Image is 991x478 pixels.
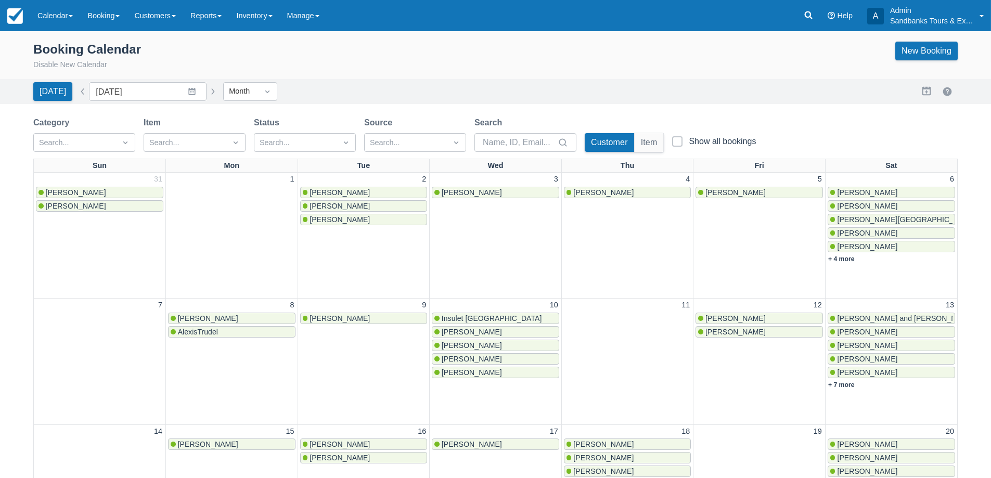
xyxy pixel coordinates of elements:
span: [PERSON_NAME] [837,229,897,237]
span: [PERSON_NAME] [837,440,897,448]
span: [PERSON_NAME] [705,188,766,197]
a: [PERSON_NAME] [696,326,823,338]
span: [PERSON_NAME] [442,368,502,377]
span: [PERSON_NAME] [442,440,502,448]
a: [PERSON_NAME] [432,326,559,338]
a: [PERSON_NAME] [828,438,955,450]
a: 10 [548,300,560,311]
label: Status [254,117,284,129]
a: [PERSON_NAME] [300,313,428,324]
a: [PERSON_NAME] [300,214,428,225]
span: [PERSON_NAME] [46,202,106,210]
a: [PERSON_NAME] [432,187,559,198]
span: Dropdown icon [262,86,273,97]
a: 7 [156,300,164,311]
a: Insulet [GEOGRAPHIC_DATA] [432,313,559,324]
a: AlexisTrudel [168,326,295,338]
span: [PERSON_NAME] [442,328,502,336]
span: Dropdown icon [451,137,461,148]
button: Customer [585,133,634,152]
div: A [867,8,884,24]
div: Show all bookings [689,136,756,147]
a: [PERSON_NAME] [828,340,955,351]
a: [PERSON_NAME] [828,187,955,198]
span: [PERSON_NAME] [310,314,370,322]
span: [PERSON_NAME] [442,355,502,363]
button: Disable New Calendar [33,59,107,71]
a: 9 [420,300,428,311]
a: [PERSON_NAME] [696,187,823,198]
span: [PERSON_NAME] [442,188,502,197]
span: [PERSON_NAME] [573,467,634,475]
span: [PERSON_NAME] [837,467,897,475]
span: [PERSON_NAME] [310,440,370,448]
a: 18 [679,426,692,437]
a: + 4 more [828,255,855,263]
p: Sandbanks Tours & Experiences [890,16,973,26]
a: 3 [552,174,560,185]
a: + 7 more [828,381,855,389]
a: [PERSON_NAME] [828,353,955,365]
span: [PERSON_NAME] [310,454,370,462]
span: [PERSON_NAME] [837,368,897,377]
div: Month [229,86,253,97]
a: [PERSON_NAME] [168,438,295,450]
a: [PERSON_NAME] [564,438,691,450]
a: Sat [883,159,899,173]
span: [PERSON_NAME] [705,328,766,336]
a: [PERSON_NAME] [432,367,559,378]
span: [PERSON_NAME] [837,242,897,251]
a: [PERSON_NAME] [828,452,955,463]
a: [PERSON_NAME] [828,466,955,477]
a: [PERSON_NAME] [432,340,559,351]
a: 8 [288,300,297,311]
span: [PERSON_NAME] [310,188,370,197]
span: Dropdown icon [120,137,131,148]
a: 1 [288,174,297,185]
a: [PERSON_NAME] [564,466,691,477]
span: Insulet [GEOGRAPHIC_DATA] [442,314,542,322]
a: [PERSON_NAME] [36,187,163,198]
a: 16 [416,426,428,437]
a: [PERSON_NAME] [828,241,955,252]
a: Tue [355,159,372,173]
span: [PERSON_NAME] [837,355,897,363]
a: 6 [948,174,956,185]
span: [PERSON_NAME] [442,341,502,350]
label: Source [364,117,396,129]
span: [PERSON_NAME] [310,202,370,210]
span: Help [837,11,853,20]
a: [PERSON_NAME] [564,452,691,463]
label: Item [144,117,165,129]
label: Search [474,117,506,129]
span: [PERSON_NAME] [573,440,634,448]
a: 5 [816,174,824,185]
a: [PERSON_NAME] [168,313,295,324]
a: [PERSON_NAME] [300,438,428,450]
span: [PERSON_NAME] [573,188,634,197]
span: Dropdown icon [230,137,241,148]
a: 11 [679,300,692,311]
a: [PERSON_NAME] and [PERSON_NAME] [828,313,955,324]
span: [PERSON_NAME] [837,188,897,197]
span: [PERSON_NAME] [837,328,897,336]
span: [PERSON_NAME] [310,215,370,224]
a: [PERSON_NAME] [300,187,428,198]
a: 13 [944,300,956,311]
span: [PERSON_NAME] [46,188,106,197]
span: [PERSON_NAME] [837,341,897,350]
label: Category [33,117,73,129]
input: Date [89,82,207,101]
a: [PERSON_NAME] [828,326,955,338]
span: [PERSON_NAME] [178,314,238,322]
a: 14 [152,426,164,437]
a: [PERSON_NAME] [828,227,955,239]
a: [PERSON_NAME] [300,200,428,212]
span: [PERSON_NAME] [837,202,897,210]
span: [PERSON_NAME] [573,454,634,462]
div: Booking Calendar [33,42,141,57]
a: [PERSON_NAME] [564,187,691,198]
a: [PERSON_NAME] [828,200,955,212]
img: checkfront-main-nav-mini-logo.png [7,8,23,24]
span: [PERSON_NAME] [837,454,897,462]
